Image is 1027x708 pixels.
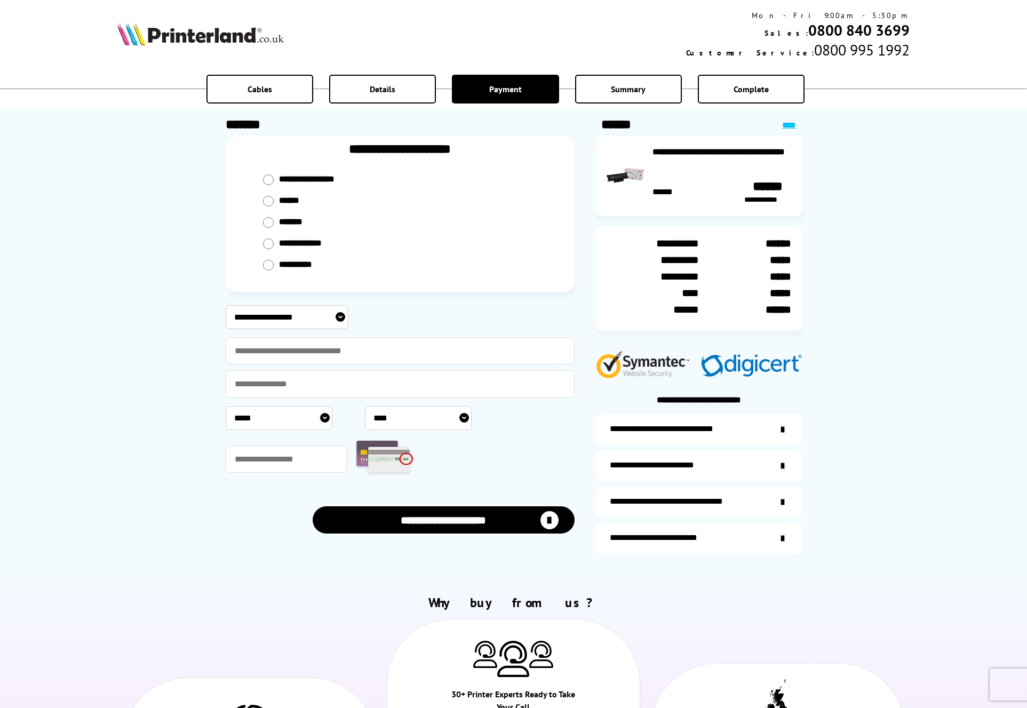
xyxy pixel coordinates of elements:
[248,84,272,94] span: Cables
[489,84,522,94] span: Payment
[765,28,808,38] span: Sales:
[734,84,769,94] span: Complete
[117,22,284,46] img: Printerland Logo
[370,84,395,94] span: Details
[611,84,646,94] span: Summary
[117,594,910,611] h2: Why buy from us?
[473,641,497,668] img: Printer Experts
[529,641,553,668] img: Printer Experts
[814,40,910,60] span: 0800 995 1992
[596,523,802,553] a: secure-website
[686,48,814,58] span: Customer Service:
[808,20,910,40] a: 0800 840 3699
[596,487,802,517] a: additional-cables
[596,451,802,481] a: items-arrive
[596,415,802,444] a: additional-ink
[497,641,529,678] img: Printer Experts
[686,11,910,20] div: Mon - Fri 9:00am - 5:30pm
